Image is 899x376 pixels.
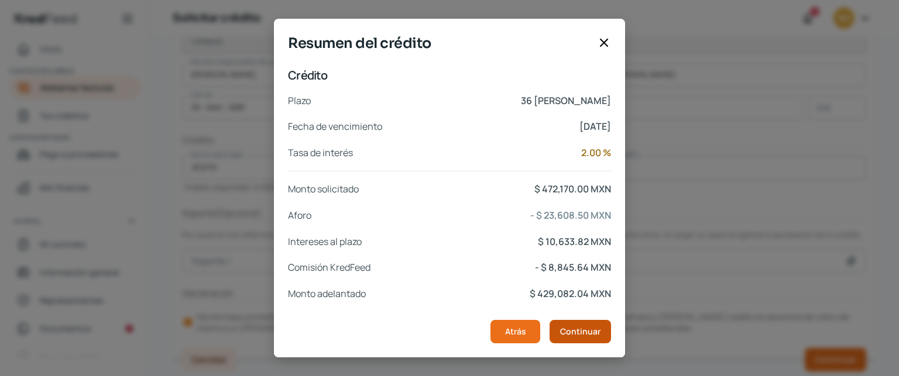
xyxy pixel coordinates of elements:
p: Tasa de interés [288,144,353,161]
p: 2.00 % [581,144,611,161]
p: Monto adelantado [288,285,366,302]
p: Monto solicitado [288,181,359,198]
p: $ 472,170.00 MXN [534,181,611,198]
span: Continuar [560,327,601,336]
p: Aforo [288,207,311,224]
p: Comisión KredFeed [288,259,370,276]
p: Plazo [288,92,311,109]
span: Resumen del crédito [288,33,592,54]
p: Crédito [288,67,611,83]
p: Intereses al plazo [288,233,362,250]
span: Atrás [505,327,526,336]
p: $ 429,082.04 MXN [530,285,611,302]
p: - $ 8,845.64 MXN [535,259,611,276]
p: [DATE] [579,118,611,135]
p: - $ 23,608.50 MXN [530,207,611,224]
p: 36 [PERSON_NAME] [521,92,611,109]
p: Fecha de vencimiento [288,118,382,135]
button: Atrás [490,320,540,343]
p: $ 10,633.82 MXN [538,233,611,250]
button: Continuar [550,320,611,343]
